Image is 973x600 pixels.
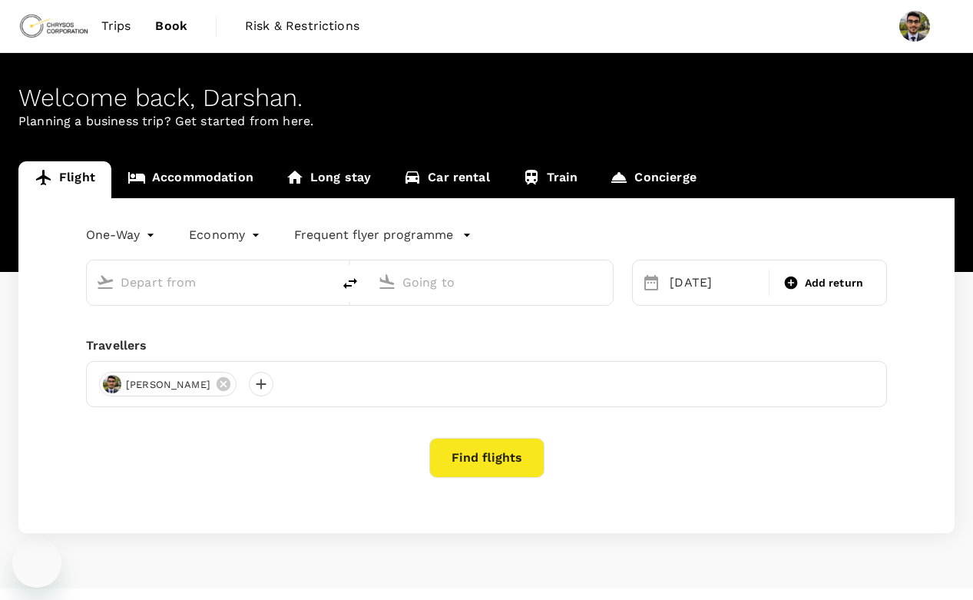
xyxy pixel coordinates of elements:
[111,161,270,198] a: Accommodation
[294,226,453,244] p: Frequent flyer programme
[99,372,237,396] div: [PERSON_NAME]
[18,9,89,43] img: Chrysos Corporation
[245,17,359,35] span: Risk & Restrictions
[332,265,369,302] button: delete
[270,161,387,198] a: Long stay
[155,17,187,35] span: Book
[18,84,955,112] div: Welcome back , Darshan .
[594,161,712,198] a: Concierge
[506,161,594,198] a: Train
[86,223,158,247] div: One-Way
[101,17,131,35] span: Trips
[189,223,263,247] div: Economy
[402,270,581,294] input: Going to
[121,270,300,294] input: Depart from
[117,377,220,393] span: [PERSON_NAME]
[899,11,930,41] img: Darshan Chauhan
[18,112,955,131] p: Planning a business trip? Get started from here.
[294,226,472,244] button: Frequent flyer programme
[86,336,887,355] div: Travellers
[664,267,765,298] div: [DATE]
[805,275,864,291] span: Add return
[429,438,544,478] button: Find flights
[387,161,506,198] a: Car rental
[103,375,121,393] img: avatar-673d91e4a1763.jpeg
[12,539,61,588] iframe: Button to launch messaging window
[18,161,111,198] a: Flight
[321,280,324,283] button: Open
[602,280,605,283] button: Open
